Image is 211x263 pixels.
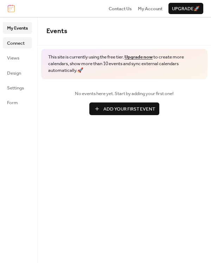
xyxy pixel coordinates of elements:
a: Add Your First Event [46,102,202,115]
a: My Account [138,5,162,12]
a: Design [3,67,32,79]
a: My Events [3,22,32,33]
button: Add Your First Event [89,102,159,115]
span: Settings [7,84,24,92]
a: Contact Us [109,5,132,12]
span: Form [7,99,18,106]
img: logo [8,5,15,12]
a: Settings [3,82,32,93]
a: Form [3,97,32,108]
span: Events [46,25,67,38]
span: Design [7,70,21,77]
button: Upgrade🚀 [168,3,203,14]
span: Connect [7,40,25,47]
span: Views [7,55,19,62]
span: Upgrade 🚀 [172,5,200,12]
span: My Events [7,25,28,32]
a: Upgrade now [124,52,153,62]
a: Views [3,52,32,63]
span: No events here yet. Start by adding your first one! [46,90,202,97]
span: Add Your First Event [103,106,155,113]
a: Connect [3,37,32,49]
span: This site is currently using the free tier. to create more calendars, show more than 10 events an... [48,54,200,74]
